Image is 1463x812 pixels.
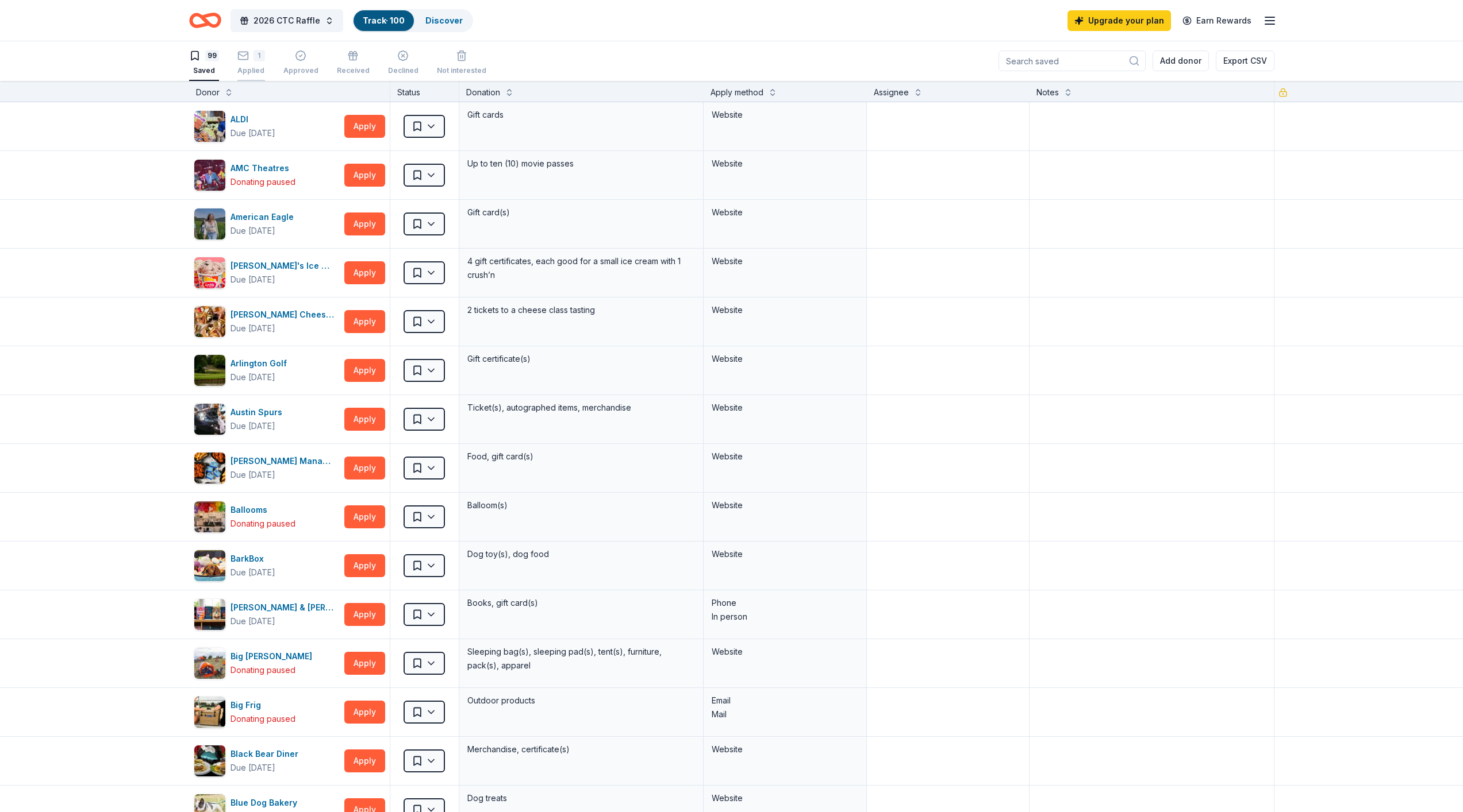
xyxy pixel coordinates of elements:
div: AMC Theatres [231,161,295,175]
div: ALDI [231,113,275,126]
button: Apply [344,505,385,528]
div: Applied [237,66,265,75]
div: Website [712,645,858,659]
button: Track· 100Discover [352,9,473,32]
button: Approved [283,45,318,81]
button: Image for Austin SpursAustin SpursDue [DATE] [194,403,340,435]
button: Apply [344,164,385,187]
div: Big [PERSON_NAME] [231,649,317,663]
div: Notes [1036,86,1059,99]
button: Apply [344,212,385,235]
div: Gift card(s) [466,204,696,221]
div: Due [DATE] [231,370,275,384]
div: 1 [254,50,265,61]
img: Image for Austin Spurs [194,404,225,435]
div: In person [712,610,858,624]
button: Image for Arlington GolfArlington GolfDue [DATE] [194,354,340,386]
div: Declined [388,66,418,75]
div: Gift certificate(s) [466,351,696,367]
div: Donating paused [231,517,295,531]
div: [PERSON_NAME] & [PERSON_NAME] [231,601,340,614]
img: Image for Amy's Ice Creams [194,257,225,288]
a: Track· 100 [363,16,405,25]
div: Website [712,401,858,415]
img: Image for BarkBox [194,550,225,581]
img: Image for ALDI [194,111,225,142]
button: Received [337,45,370,81]
button: Apply [344,701,385,724]
button: 99Saved [189,45,219,81]
div: Due [DATE] [231,322,275,335]
button: Image for American EagleAmerican EagleDue [DATE] [194,208,340,240]
button: Apply [344,359,385,382]
button: Image for Big AgnesBig [PERSON_NAME]Donating paused [194,647,340,679]
div: Due [DATE] [231,273,275,287]
a: Home [189,7,221,34]
img: Image for American Eagle [194,208,225,239]
div: Email [712,694,858,707]
button: Not interested [437,45,486,81]
button: Export CSV [1216,51,1274,71]
div: Donating paused [231,663,295,677]
div: Arlington Golf [231,357,291,370]
button: 1Applied [237,45,265,81]
div: Due [DATE] [231,126,275,140]
div: Website [712,108,858,122]
div: Website [712,743,858,756]
div: Website [712,254,858,268]
button: Declined [388,45,418,81]
div: Due [DATE] [231,224,275,238]
div: Balloom(s) [466,497,696,513]
button: Apply [344,261,385,284]
div: Ballooms [231,503,295,517]
div: [PERSON_NAME] Cheese Shop [231,308,340,322]
div: Received [337,66,370,75]
input: Search saved [999,51,1146,71]
div: [PERSON_NAME] Management Group [231,454,340,468]
button: Apply [344,554,385,577]
button: Image for Barnes & Noble[PERSON_NAME] & [PERSON_NAME]Due [DATE] [194,598,340,631]
img: Image for Big Frig [194,697,225,728]
div: Assignee [874,86,909,99]
button: Apply [344,749,385,772]
button: Apply [344,408,385,431]
div: Austin Spurs [231,405,287,419]
img: Image for AMC Theatres [194,160,225,191]
div: Website [712,791,858,805]
div: Ticket(s), autographed items, merchandise [466,400,696,416]
div: Blue Dog Bakery [231,796,302,810]
div: BarkBox [231,552,275,566]
div: Black Bear Diner [231,747,303,761]
button: Apply [344,310,385,333]
div: 4 gift certificates, each good for a small ice cream with 1 crush’n [466,253,696,283]
div: Due [DATE] [231,761,275,775]
div: Website [712,498,858,512]
div: Donating paused [231,175,295,189]
div: Outdoor products [466,693,696,709]
div: Mail [712,707,858,721]
img: Image for Antonelli's Cheese Shop [194,306,225,337]
div: Donor [196,86,220,99]
div: Donation [466,86,500,99]
div: 99 [205,50,219,61]
button: Image for BalloomsBalloomsDonating paused [194,501,340,533]
button: Image for BarkBoxBarkBoxDue [DATE] [194,550,340,582]
div: 2 tickets to a cheese class tasting [466,302,696,318]
div: Up to ten (10) movie passes [466,156,696,172]
div: Saved [189,66,219,75]
img: Image for Big Agnes [194,648,225,679]
a: Upgrade your plan [1068,10,1171,31]
div: Not interested [437,66,486,75]
div: Website [712,157,858,171]
div: Dog treats [466,790,696,806]
div: Donating paused [231,712,295,726]
div: Status [390,81,459,102]
img: Image for Barnes & Noble [194,599,225,630]
img: Image for Avants Management Group [194,453,225,484]
button: Image for AMC TheatresAMC TheatresDonating paused [194,159,340,191]
div: Website [712,547,858,561]
div: Dog toy(s), dog food [466,546,696,562]
button: Image for Black Bear DinerBlack Bear DinerDue [DATE] [194,745,340,777]
button: Image for Avants Management Group[PERSON_NAME] Management GroupDue [DATE] [194,452,340,484]
button: Apply [344,603,385,626]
